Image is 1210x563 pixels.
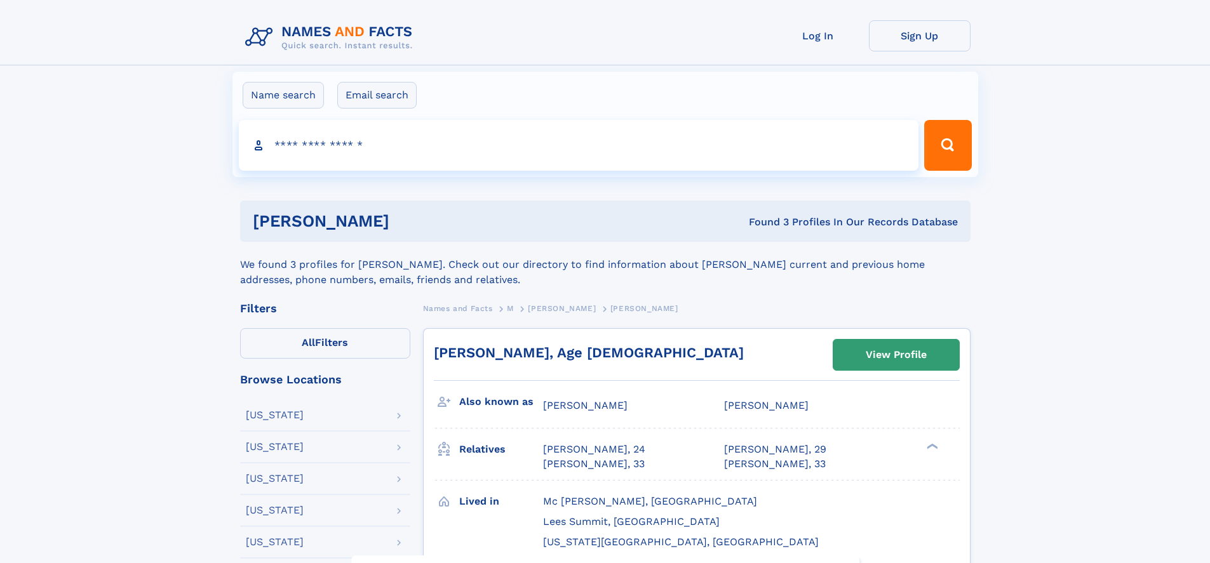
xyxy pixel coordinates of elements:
[528,304,596,313] span: [PERSON_NAME]
[543,515,720,527] span: Lees Summit, [GEOGRAPHIC_DATA]
[423,300,493,316] a: Names and Facts
[924,442,939,451] div: ❯
[543,457,645,471] a: [PERSON_NAME], 33
[459,391,543,413] h3: Also known as
[924,120,971,171] button: Search Button
[246,410,304,420] div: [US_STATE]
[240,303,410,314] div: Filters
[767,20,869,51] a: Log In
[833,340,959,370] a: View Profile
[724,399,809,411] span: [PERSON_NAME]
[246,442,304,452] div: [US_STATE]
[866,340,927,369] div: View Profile
[240,374,410,385] div: Browse Locations
[246,474,304,484] div: [US_STATE]
[724,457,826,471] a: [PERSON_NAME], 33
[240,20,423,55] img: Logo Names and Facts
[569,215,958,229] div: Found 3 Profiles In Our Records Database
[434,345,744,361] a: [PERSON_NAME], Age [DEMOGRAPHIC_DATA]
[507,304,514,313] span: M
[528,300,596,316] a: [PERSON_NAME]
[507,300,514,316] a: M
[246,505,304,515] div: [US_STATE]
[240,242,971,288] div: We found 3 profiles for [PERSON_NAME]. Check out our directory to find information about [PERSON_...
[543,495,757,507] span: Mc [PERSON_NAME], [GEOGRAPHIC_DATA]
[337,82,417,109] label: Email search
[543,399,628,411] span: [PERSON_NAME]
[246,537,304,547] div: [US_STATE]
[724,442,826,456] a: [PERSON_NAME], 29
[543,442,645,456] a: [PERSON_NAME], 24
[869,20,971,51] a: Sign Up
[302,336,315,348] span: All
[240,328,410,359] label: Filters
[610,304,678,313] span: [PERSON_NAME]
[243,82,324,109] label: Name search
[239,120,919,171] input: search input
[459,491,543,512] h3: Lived in
[543,536,819,548] span: [US_STATE][GEOGRAPHIC_DATA], [GEOGRAPHIC_DATA]
[459,439,543,460] h3: Relatives
[253,213,569,229] h1: [PERSON_NAME]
